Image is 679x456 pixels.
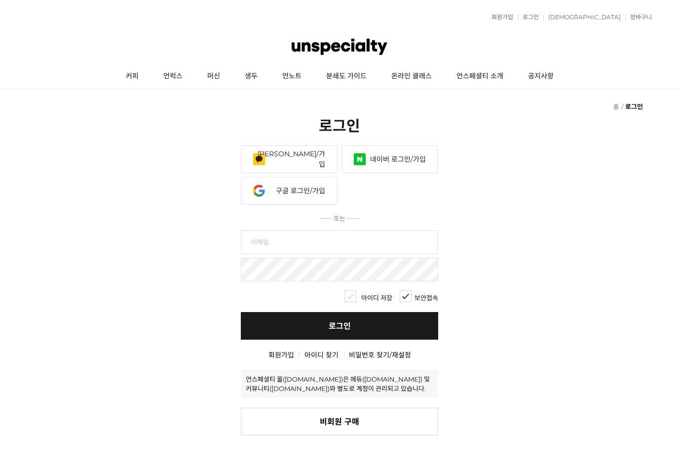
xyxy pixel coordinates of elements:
[195,64,232,89] a: 머신
[36,114,643,136] h2: 로그인
[518,14,539,20] a: 로그인
[241,230,438,254] input: 이메일
[625,14,652,20] a: 장바구니
[444,64,516,89] a: 언스페셜티 소개
[516,64,566,89] a: 공지사항
[268,351,294,359] a: 회원가입
[292,32,387,62] img: 언스페셜티 몰
[314,64,379,89] a: 분쇄도 가이드
[241,258,438,285] label: 비밀번호
[270,64,314,89] a: 언노트
[341,145,438,173] a: 네이버 로그인/가입
[241,230,438,258] label: 아이디 또는 이메일
[613,103,619,110] a: 홈
[543,14,621,20] a: [DEMOGRAPHIC_DATA]
[620,99,643,114] li: 현재 위치
[113,64,151,89] a: 커피
[304,351,339,359] a: 아이디 찾기
[241,312,438,340] a: 로그인
[625,103,643,110] strong: 로그인
[361,293,392,302] label: 아이디 저장
[246,374,433,393] div: 언스페셜티 몰([DOMAIN_NAME])은 에듀([DOMAIN_NAME]) 및 커뮤니티([DOMAIN_NAME])와 별도로 계정이 관리되고 있습니다.
[487,14,513,20] a: 회원가입
[241,145,338,173] a: [PERSON_NAME]/가입
[232,64,270,89] a: 생두
[241,177,338,205] a: 구글 로그인/가입
[151,64,195,89] a: 언럭스
[379,64,444,89] a: 온라인 클래스
[415,293,438,302] label: 보안접속
[241,408,438,435] a: 비회원 구매
[349,351,411,359] a: 비밀번호 찾기/재설정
